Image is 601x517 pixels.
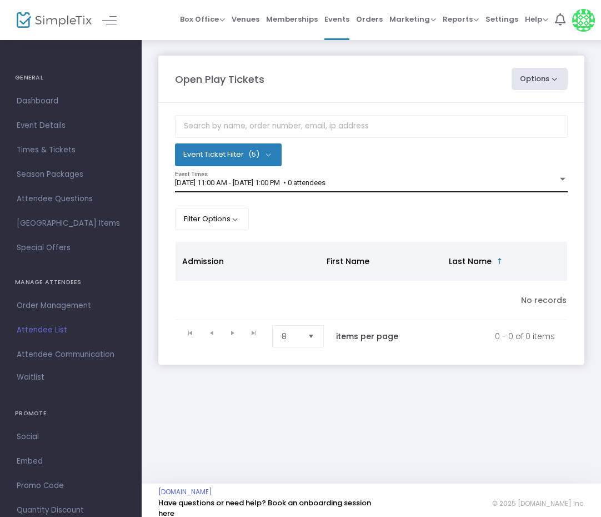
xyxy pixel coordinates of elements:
span: Settings [485,5,518,33]
span: Memberships [266,5,318,33]
span: (5) [248,150,259,159]
label: items per page [336,331,398,342]
span: Admission [182,256,224,267]
span: Attendee Communication [17,347,125,362]
span: 8 [282,331,299,342]
span: Special Offers [17,241,125,255]
span: Embed [17,454,125,469]
span: Times & Tickets [17,143,125,157]
span: © 2025 [DOMAIN_NAME] Inc. [492,499,584,508]
kendo-pager-info: 0 - 0 of 0 items [422,325,555,347]
span: Help [525,14,548,24]
span: Dashboard [17,94,125,108]
span: Waitlist [17,372,44,383]
button: Select [303,326,319,347]
span: Attendee List [17,323,125,337]
span: Reports [443,14,479,24]
span: First Name [327,256,369,267]
span: Attendee Questions [17,192,125,206]
button: Event Ticket Filter(5) [175,143,282,166]
span: Venues [232,5,259,33]
input: Search by name, order number, email, ip address [175,115,568,138]
m-panel-title: Open Play Tickets [175,72,264,87]
a: [DOMAIN_NAME] [158,488,212,496]
span: Order Management [17,299,125,313]
span: Season Packages [17,167,125,182]
span: Orders [356,5,383,33]
span: [GEOGRAPHIC_DATA] Items [17,216,125,231]
span: Box Office [180,14,225,24]
h4: PROMOTE [15,402,127,425]
div: Data table [176,242,567,320]
span: Promo Code [17,479,125,493]
span: Social [17,430,125,444]
span: Last Name [449,256,492,267]
span: Marketing [389,14,436,24]
span: [DATE] 11:00 AM - [DATE] 1:00 PM • 0 attendees [175,178,325,187]
h4: MANAGE ATTENDEES [15,271,127,294]
button: Filter Options [175,208,249,230]
span: Sortable [495,257,504,266]
span: Events [324,5,349,33]
button: Options [512,68,568,90]
h4: GENERAL [15,67,127,89]
span: Event Details [17,118,125,133]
